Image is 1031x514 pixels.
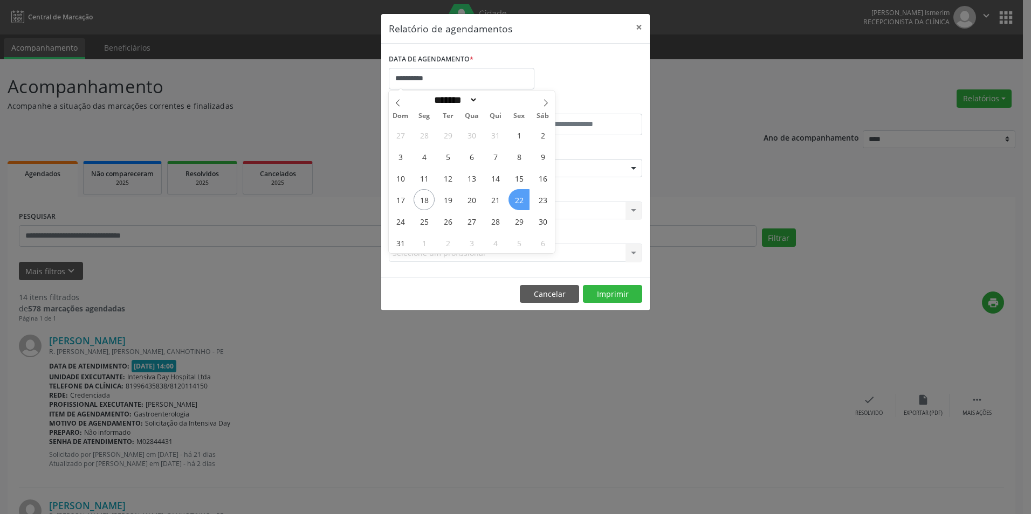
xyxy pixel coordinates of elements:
span: Agosto 11, 2025 [414,168,435,189]
span: Sáb [531,113,555,120]
span: Agosto 13, 2025 [461,168,482,189]
span: Setembro 4, 2025 [485,232,506,253]
span: Agosto 30, 2025 [532,211,553,232]
span: Agosto 1, 2025 [508,124,530,145]
span: Dom [389,113,413,120]
span: Sex [507,113,531,120]
h5: Relatório de agendamentos [389,22,512,36]
span: Agosto 15, 2025 [508,168,530,189]
button: Imprimir [583,285,642,303]
span: Agosto 4, 2025 [414,146,435,167]
span: Agosto 2, 2025 [532,124,553,145]
label: ATÉ [518,97,642,114]
select: Month [430,94,478,106]
span: Agosto 9, 2025 [532,146,553,167]
span: Agosto 7, 2025 [485,146,506,167]
button: Cancelar [520,285,579,303]
span: Agosto 10, 2025 [390,168,411,189]
span: Agosto 26, 2025 [437,211,458,232]
span: Setembro 6, 2025 [532,232,553,253]
span: Agosto 5, 2025 [437,146,458,167]
span: Julho 29, 2025 [437,124,458,145]
span: Agosto 31, 2025 [390,232,411,253]
span: Agosto 3, 2025 [390,146,411,167]
span: Agosto 23, 2025 [532,189,553,210]
span: Qui [484,113,507,120]
span: Agosto 25, 2025 [414,211,435,232]
span: Julho 31, 2025 [485,124,506,145]
span: Agosto 17, 2025 [390,189,411,210]
span: Agosto 20, 2025 [461,189,482,210]
span: Agosto 24, 2025 [390,211,411,232]
span: Agosto 27, 2025 [461,211,482,232]
input: Year [478,94,513,106]
span: Setembro 3, 2025 [461,232,482,253]
span: Agosto 28, 2025 [485,211,506,232]
span: Setembro 2, 2025 [437,232,458,253]
span: Agosto 6, 2025 [461,146,482,167]
span: Agosto 14, 2025 [485,168,506,189]
span: Julho 28, 2025 [414,124,435,145]
span: Agosto 8, 2025 [508,146,530,167]
span: Agosto 18, 2025 [414,189,435,210]
span: Qua [460,113,484,120]
span: Agosto 12, 2025 [437,168,458,189]
span: Setembro 5, 2025 [508,232,530,253]
span: Seg [413,113,436,120]
span: Agosto 19, 2025 [437,189,458,210]
span: Agosto 22, 2025 [508,189,530,210]
span: Agosto 21, 2025 [485,189,506,210]
span: Julho 27, 2025 [390,124,411,145]
label: DATA DE AGENDAMENTO [389,51,473,68]
span: Ter [436,113,460,120]
span: Setembro 1, 2025 [414,232,435,253]
span: Agosto 16, 2025 [532,168,553,189]
button: Close [628,14,650,40]
span: Julho 30, 2025 [461,124,482,145]
span: Agosto 29, 2025 [508,211,530,232]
